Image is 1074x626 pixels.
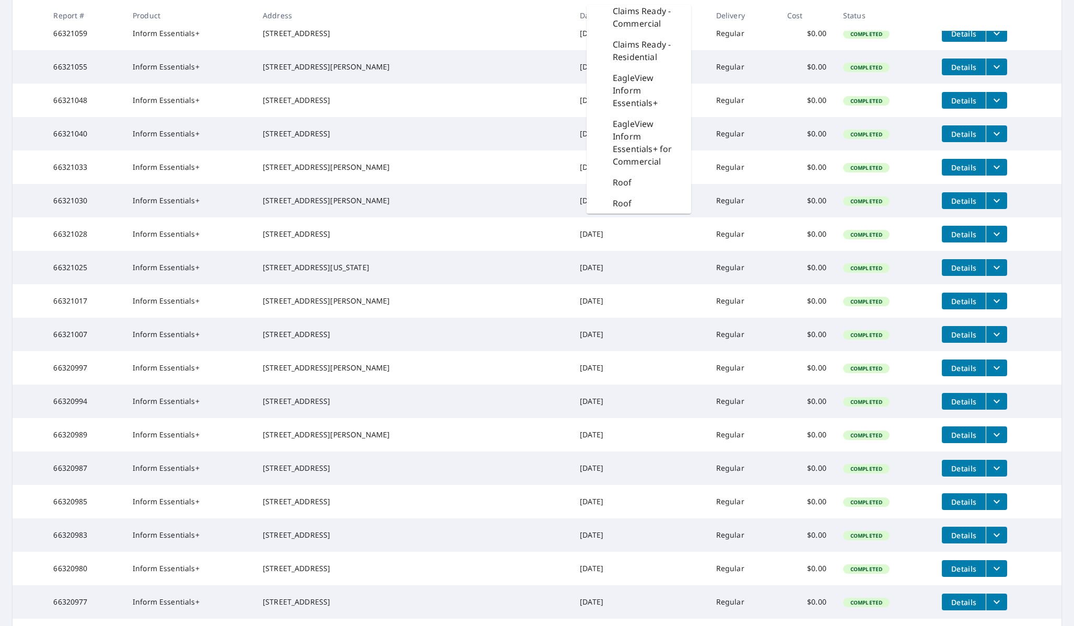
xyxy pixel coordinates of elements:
[45,318,124,351] td: 66321007
[613,5,683,30] p: Claims Ready - Commercial
[942,59,986,75] button: detailsBtn-66321055
[571,117,634,150] td: [DATE]
[45,485,124,518] td: 66320985
[844,499,889,506] span: Completed
[844,30,889,38] span: Completed
[948,564,979,574] span: Details
[948,29,979,39] span: Details
[124,385,254,418] td: Inform Essentials+
[124,418,254,451] td: Inform Essentials+
[613,72,683,109] p: EagleView Inform Essentials+
[948,62,979,72] span: Details
[124,351,254,385] td: Inform Essentials+
[45,351,124,385] td: 66320997
[45,84,124,117] td: 66321048
[942,25,986,42] button: detailsBtn-66321059
[45,150,124,184] td: 66321033
[124,585,254,619] td: Inform Essentials+
[263,129,563,139] div: [STREET_ADDRESS]
[986,59,1007,75] button: filesDropdownBtn-66321055
[948,96,979,106] span: Details
[124,150,254,184] td: Inform Essentials+
[948,597,979,607] span: Details
[986,360,1007,376] button: filesDropdownBtn-66320997
[613,118,683,168] p: EagleView Inform Essentials+ for Commercial
[986,226,1007,242] button: filesDropdownBtn-66321028
[263,329,563,340] div: [STREET_ADDRESS]
[571,17,634,50] td: [DATE]
[779,184,835,217] td: $0.00
[708,385,779,418] td: Regular
[779,351,835,385] td: $0.00
[263,229,563,239] div: [STREET_ADDRESS]
[571,451,634,485] td: [DATE]
[948,229,979,239] span: Details
[263,95,563,106] div: [STREET_ADDRESS]
[613,38,683,63] p: Claims Ready - Residential
[124,217,254,251] td: Inform Essentials+
[45,284,124,318] td: 66321017
[986,594,1007,610] button: filesDropdownBtn-66320977
[948,430,979,440] span: Details
[844,131,889,138] span: Completed
[942,393,986,410] button: detailsBtn-66320994
[263,195,563,206] div: [STREET_ADDRESS][PERSON_NAME]
[844,198,889,205] span: Completed
[708,150,779,184] td: Regular
[986,460,1007,477] button: filesDropdownBtn-66320987
[613,176,632,189] p: Roof
[986,326,1007,343] button: filesDropdownBtn-66321007
[45,251,124,284] td: 66321025
[779,251,835,284] td: $0.00
[844,565,889,573] span: Completed
[708,451,779,485] td: Regular
[124,17,254,50] td: Inform Essentials+
[986,259,1007,276] button: filesDropdownBtn-66321025
[263,563,563,574] div: [STREET_ADDRESS]
[708,117,779,150] td: Regular
[948,263,979,273] span: Details
[779,50,835,84] td: $0.00
[986,159,1007,176] button: filesDropdownBtn-66321033
[124,451,254,485] td: Inform Essentials+
[986,92,1007,109] button: filesDropdownBtn-66321048
[708,251,779,284] td: Regular
[708,184,779,217] td: Regular
[779,418,835,451] td: $0.00
[986,527,1007,543] button: filesDropdownBtn-66320983
[844,432,889,439] span: Completed
[263,530,563,540] div: [STREET_ADDRESS]
[942,560,986,577] button: detailsBtn-66320980
[779,17,835,50] td: $0.00
[948,330,979,340] span: Details
[986,393,1007,410] button: filesDropdownBtn-66320994
[844,532,889,539] span: Completed
[708,50,779,84] td: Regular
[779,217,835,251] td: $0.00
[263,396,563,407] div: [STREET_ADDRESS]
[942,326,986,343] button: detailsBtn-66321007
[124,318,254,351] td: Inform Essentials+
[571,50,634,84] td: [DATE]
[948,497,979,507] span: Details
[942,125,986,142] button: detailsBtn-66321040
[571,485,634,518] td: [DATE]
[779,117,835,150] td: $0.00
[45,585,124,619] td: 66320977
[844,64,889,71] span: Completed
[942,426,986,443] button: detailsBtn-66320989
[779,552,835,585] td: $0.00
[124,84,254,117] td: Inform Essentials+
[45,385,124,418] td: 66320994
[708,318,779,351] td: Regular
[844,331,889,339] span: Completed
[613,197,632,210] p: Roof
[942,360,986,376] button: detailsBtn-66320997
[986,426,1007,443] button: filesDropdownBtn-66320989
[263,463,563,473] div: [STREET_ADDRESS]
[942,192,986,209] button: detailsBtn-66321030
[124,485,254,518] td: Inform Essentials+
[587,67,691,113] div: EagleView Inform Essentials+
[986,560,1007,577] button: filesDropdownBtn-66320980
[263,62,563,72] div: [STREET_ADDRESS][PERSON_NAME]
